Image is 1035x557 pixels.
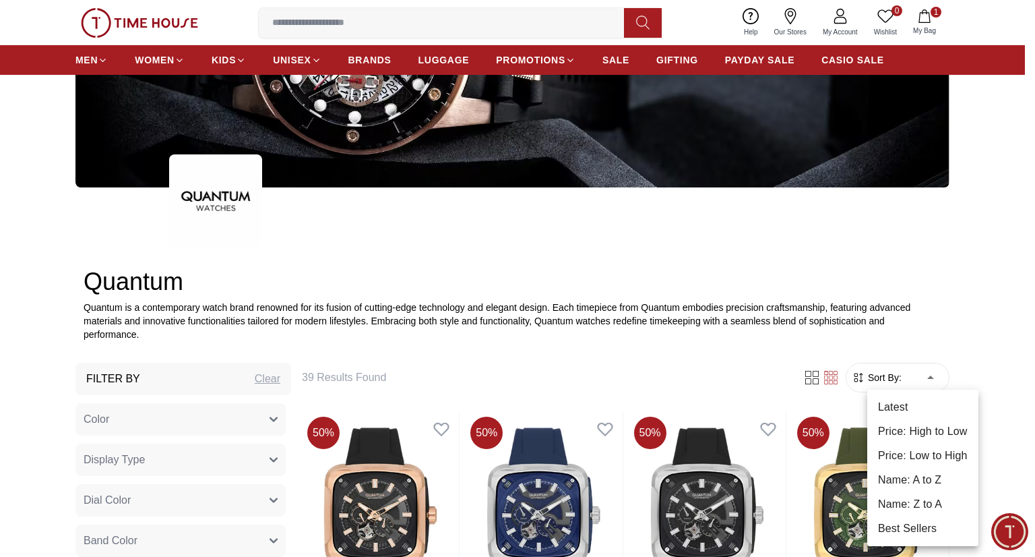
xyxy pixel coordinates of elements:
div: Timehousecompany [17,142,253,193]
img: Company logo [18,18,44,45]
div: Home [5,339,131,384]
span: Conversation [168,369,230,380]
div: Chat with us now [17,245,253,299]
div: Conversation [133,339,265,384]
span: Home [54,369,82,380]
li: Price: Low to High [867,444,978,468]
div: Chat Widget [991,513,1028,550]
li: Latest [867,395,978,419]
li: Best Sellers [867,517,978,541]
li: Price: High to Low [867,419,978,444]
li: Name: Z to A [867,492,978,517]
li: Name: A to Z [867,468,978,492]
span: Chat with us now [63,263,229,281]
div: Find your dream watch—experts ready to assist! [17,200,253,228]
